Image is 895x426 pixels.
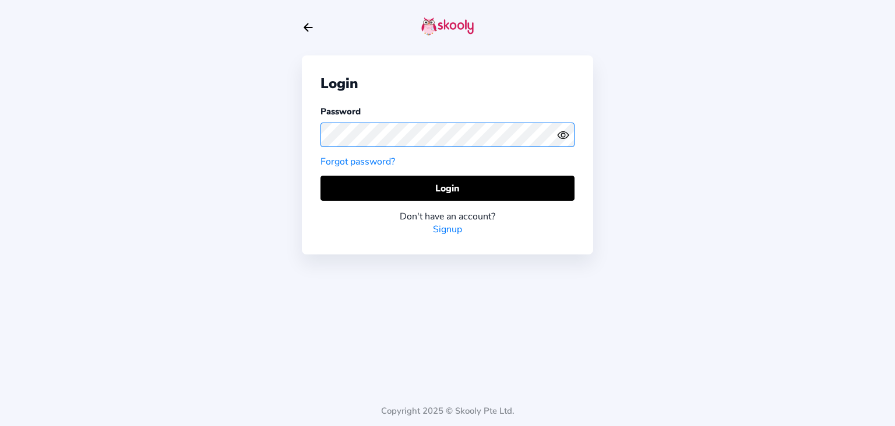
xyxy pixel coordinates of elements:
ion-icon: eye outline [557,129,569,141]
button: eye outlineeye off outline [557,129,575,141]
button: arrow back outline [302,21,315,34]
div: Login [320,74,575,93]
img: skooly-logo.png [421,17,474,36]
div: Don't have an account? [320,210,575,223]
a: Signup [433,223,462,236]
button: Login [320,176,575,201]
label: Password [320,106,361,117]
a: Forgot password? [320,155,395,168]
